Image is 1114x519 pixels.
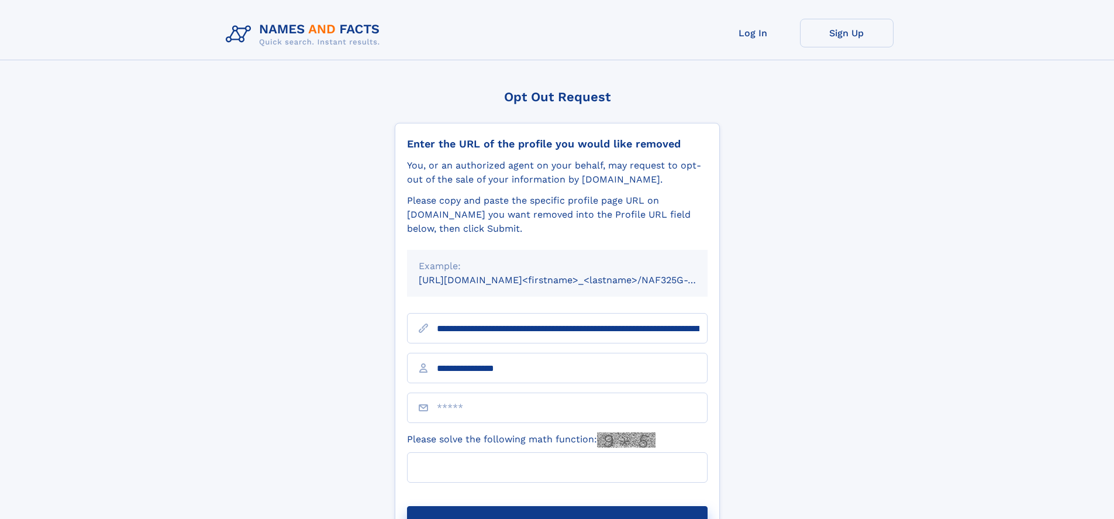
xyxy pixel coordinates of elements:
div: Opt Out Request [395,90,720,104]
a: Log In [706,19,800,47]
div: You, or an authorized agent on your behalf, may request to opt-out of the sale of your informatio... [407,159,708,187]
small: [URL][DOMAIN_NAME]<firstname>_<lastname>/NAF325G-xxxxxxxx [419,274,730,286]
div: Please copy and paste the specific profile page URL on [DOMAIN_NAME] you want removed into the Pr... [407,194,708,236]
img: Logo Names and Facts [221,19,389,50]
div: Enter the URL of the profile you would like removed [407,138,708,150]
label: Please solve the following math function: [407,432,656,448]
a: Sign Up [800,19,894,47]
div: Example: [419,259,696,273]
